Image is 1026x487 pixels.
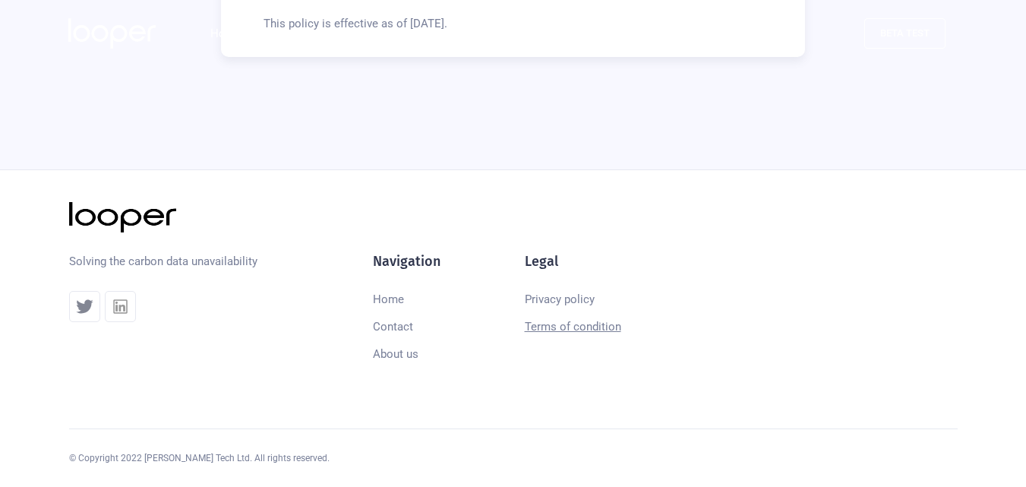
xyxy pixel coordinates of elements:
div: [PERSON_NAME] [185,207,320,228]
a: [PERSON_NAME] [69,202,320,232]
a: Home [373,286,404,313]
h5: Legal [525,252,558,270]
h5: Navigation [373,252,440,270]
a: beta test [864,18,945,49]
a: Privacy policy [525,286,595,313]
a: Home [198,18,254,49]
p: Solving the carbon data unavailability [69,252,257,270]
div: About [266,24,296,43]
a: Terms of condition [525,313,621,340]
div: © Copyright 2022 [PERSON_NAME] Tech Ltd. All rights reserved. [69,451,330,466]
div: About [254,18,308,49]
a: About us [373,340,418,368]
a: Career [308,18,366,49]
a: Contact [373,313,413,340]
